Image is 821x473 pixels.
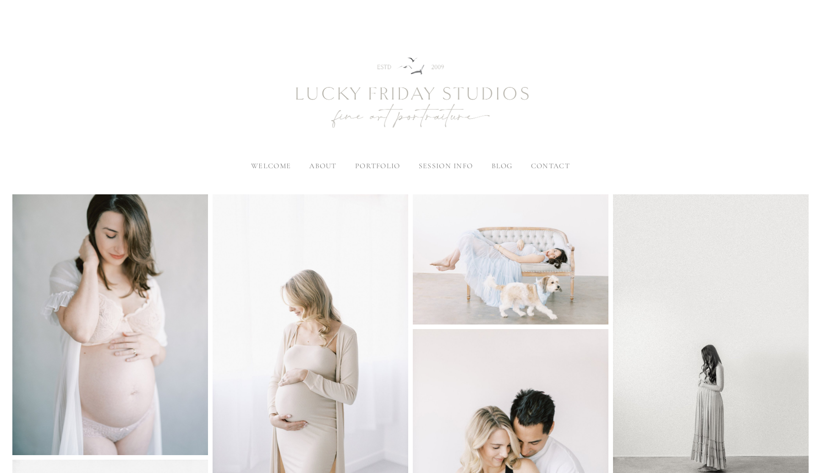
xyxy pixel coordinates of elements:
label: session info [419,161,473,170]
a: welcome [251,161,291,170]
label: portfolio [355,161,400,170]
img: maternity-with-puppy.jpg [413,194,608,325]
img: Newborn Photography Denver | Lucky Friday Studios [246,25,575,162]
label: about [309,161,336,170]
a: blog [492,161,513,170]
a: contact [531,161,570,170]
